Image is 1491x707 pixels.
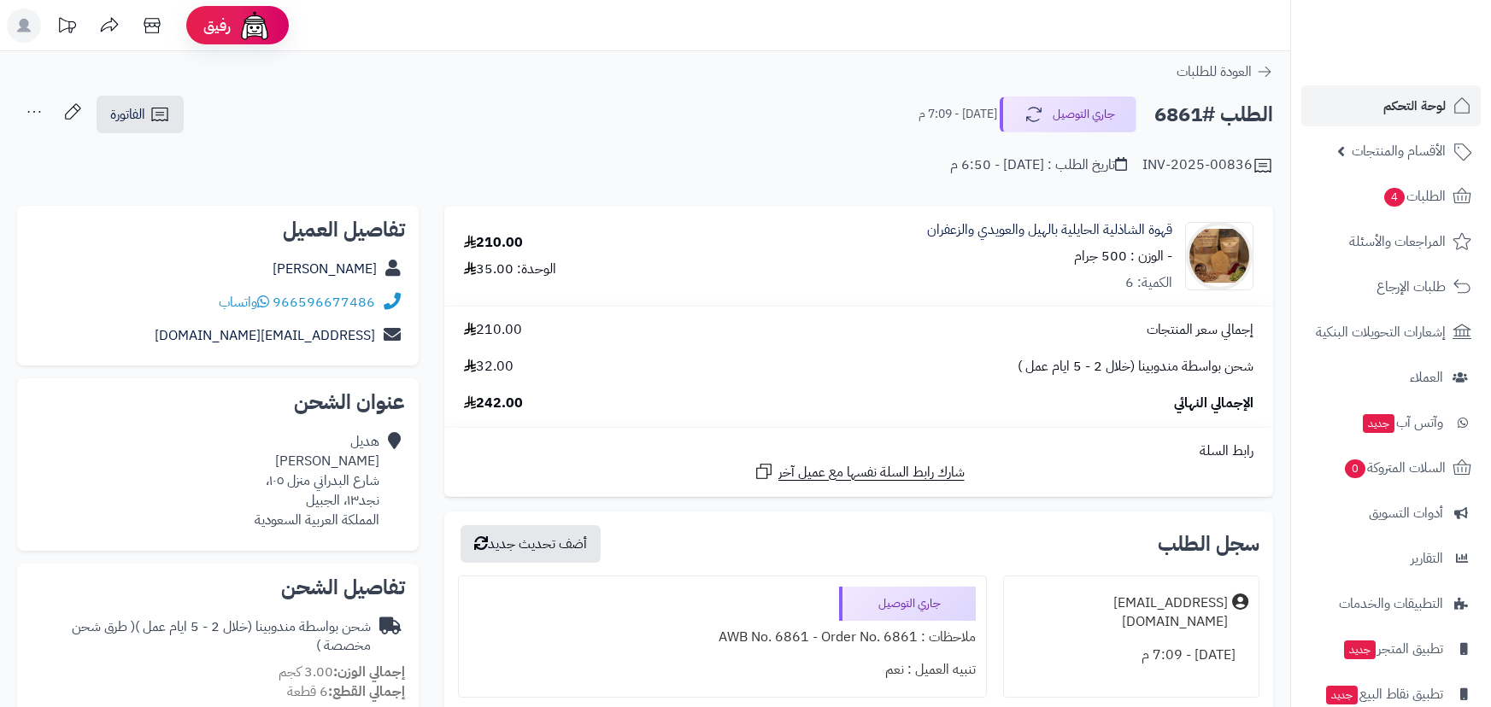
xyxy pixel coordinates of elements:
[1301,583,1481,624] a: التطبيقات والخدمات
[255,432,379,529] div: هديل [PERSON_NAME] شارع البدراني منزل ١٠٥، نجد١٣، الجبيل المملكة العربية السعودية
[1186,222,1253,290] img: 1704009880-WhatsApp%20Image%202023-12-31%20at%209.42.12%20AM%20(1)-90x90.jpeg
[1301,221,1481,262] a: المراجعات والأسئلة
[461,525,601,563] button: أضف تحديث جديد
[927,220,1172,240] a: قهوة الشاذلية الحايلية بالهيل والعويدي والزعفران
[950,155,1127,175] div: تاريخ الطلب : [DATE] - 6:50 م
[1174,394,1253,413] span: الإجمالي النهائي
[1301,176,1481,217] a: الطلبات4
[1410,365,1443,389] span: العملاء
[203,15,231,36] span: رفيق
[1000,96,1136,132] button: جاري التوصيل
[919,106,997,123] small: [DATE] - 7:09 م
[1142,155,1273,176] div: INV-2025-00836
[1301,85,1481,126] a: لوحة التحكم
[287,681,405,702] small: 6 قطعة
[1352,139,1446,163] span: الأقسام والمنتجات
[1411,546,1443,570] span: التقارير
[1177,61,1273,82] a: العودة للطلبات
[1074,246,1172,266] small: - الوزن : 500 جرام
[333,662,405,682] strong: إجمالي الوزن:
[155,325,375,346] a: [EMAIL_ADDRESS][DOMAIN_NAME]
[45,9,88,47] a: تحديثات المنصة
[469,621,976,654] div: ملاحظات : AWB No. 6861 - Order No. 6861
[110,104,145,125] span: الفاتورة
[1383,94,1446,118] span: لوحة التحكم
[1158,534,1259,554] h3: سجل الطلب
[31,577,405,598] h2: تفاصيل الشحن
[464,357,514,377] span: 32.00
[31,617,371,657] div: شحن بواسطة مندوبينا (خلال 2 - 5 ايام عمل )
[31,392,405,412] h2: عنوان الشحن
[72,616,371,657] span: ( طرق شحن مخصصة )
[328,681,405,702] strong: إجمالي القطع:
[1343,456,1446,480] span: السلات المتروكة
[1384,188,1405,207] span: 4
[1382,184,1446,208] span: الطلبات
[464,320,522,340] span: 210.00
[1018,357,1253,377] span: شحن بواسطة مندوبينا (خلال 2 - 5 ايام عمل )
[238,9,272,43] img: ai-face.png
[839,587,976,621] div: جاري التوصيل
[1326,686,1358,704] span: جديد
[1014,639,1248,672] div: [DATE] - 7:09 م
[1301,266,1481,307] a: طلبات الإرجاع
[1301,312,1481,353] a: إشعارات التحويلات البنكية
[1301,357,1481,398] a: العملاء
[1342,637,1443,661] span: تطبيق المتجر
[464,233,523,253] div: 210.00
[1125,273,1172,293] div: الكمية: 6
[1177,61,1252,82] span: العودة للطلبات
[1377,275,1446,299] span: طلبات الإرجاع
[1349,230,1446,254] span: المراجعات والأسئلة
[464,260,556,279] div: الوحدة: 35.00
[1301,447,1481,488] a: السلات المتروكة0
[1339,592,1443,616] span: التطبيقات والخدمات
[1345,459,1365,478] span: 0
[1154,97,1273,132] h2: الطلب #6861
[1301,538,1481,579] a: التقارير
[97,96,184,133] a: الفاتورة
[1301,628,1481,669] a: تطبيق المتجرجديد
[1147,320,1253,340] span: إجمالي سعر المنتجات
[451,441,1266,461] div: رابط السلة
[1361,411,1443,435] span: وآتس آب
[1324,682,1443,706] span: تطبيق نقاط البيع
[1301,493,1481,534] a: أدوات التسويق
[754,461,965,482] a: شارك رابط السلة نفسها مع عميل آخر
[273,259,377,279] a: [PERSON_NAME]
[1301,402,1481,443] a: وآتس آبجديد
[1375,48,1475,84] img: logo-2.png
[778,463,965,482] span: شارك رابط السلة نفسها مع عميل آخر
[273,292,375,313] a: 966596677486
[1316,320,1446,344] span: إشعارات التحويلات البنكية
[1344,640,1376,659] span: جديد
[1363,414,1394,433] span: جديد
[1369,501,1443,525] span: أدوات التسويق
[219,292,269,313] a: واتساب
[31,219,405,240] h2: تفاصيل العميل
[279,662,405,682] small: 3.00 كجم
[464,394,523,413] span: 242.00
[1014,593,1228,633] div: [EMAIL_ADDRESS][DOMAIN_NAME]
[469,653,976,687] div: تنبيه العميل : نعم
